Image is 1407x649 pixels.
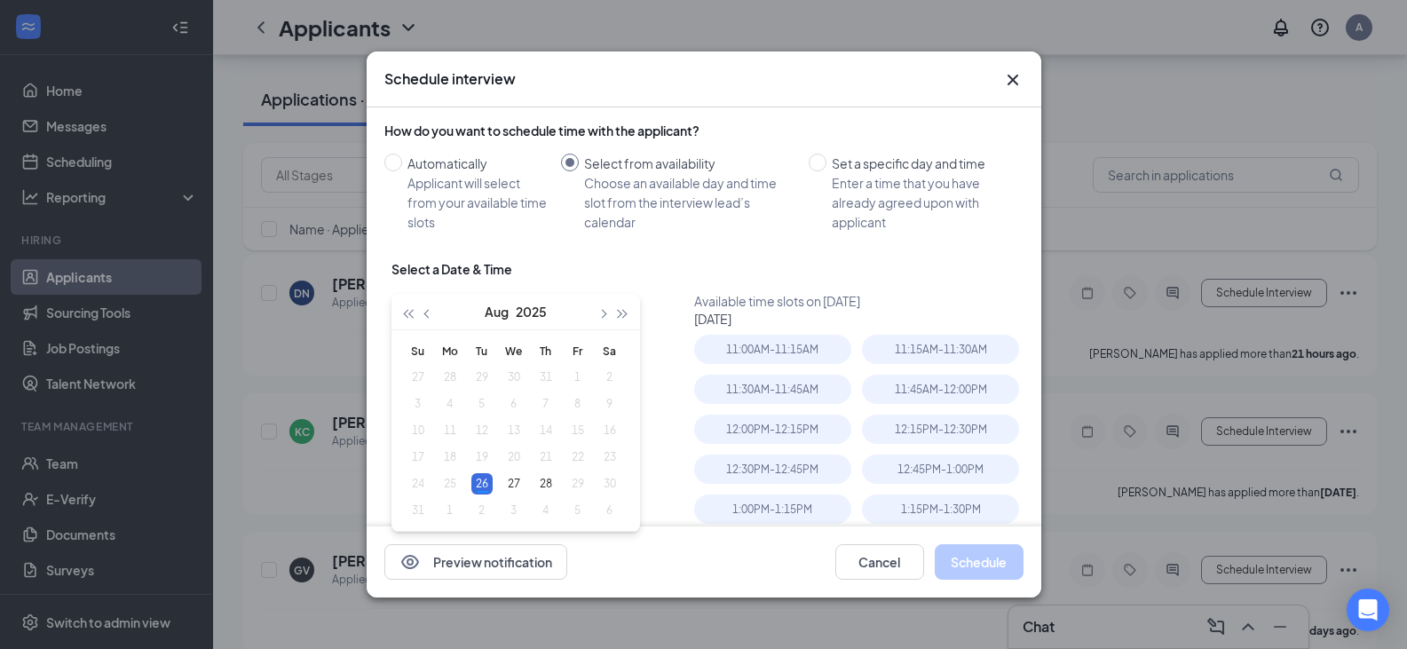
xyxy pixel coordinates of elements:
svg: Eye [399,551,421,573]
div: 28 [535,473,557,495]
div: 1:00PM - 1:15PM [694,495,851,524]
div: Select from availability [584,154,794,173]
div: Select a Date & Time [391,260,512,278]
div: 12:00PM - 12:15PM [694,415,851,444]
div: 11:15AM - 11:30AM [862,335,1019,364]
td: 2025-08-26 [466,471,498,497]
div: Choose an available day and time slot from the interview lead’s calendar [584,173,794,232]
div: How do you want to schedule time with the applicant? [384,122,1024,139]
h3: Schedule interview [384,69,516,89]
div: 27 [503,473,525,495]
svg: Cross [1002,69,1024,91]
div: Set a specific day and time [832,154,1009,173]
th: Fr [562,337,594,364]
div: Available time slots on [DATE] [694,292,1031,310]
th: Th [530,337,562,364]
div: 11:45AM - 12:00PM [862,375,1019,404]
div: Applicant will select from your available time slots [407,173,547,232]
th: Su [402,337,434,364]
th: Sa [594,337,626,364]
div: 12:45PM - 1:00PM [862,455,1019,484]
div: 12:15PM - 12:30PM [862,415,1019,444]
button: Close [1002,69,1024,91]
div: 26 [471,473,493,495]
div: [DATE] [694,310,1031,328]
td: 2025-08-28 [530,471,562,497]
th: We [498,337,530,364]
div: Automatically [407,154,547,173]
button: Aug [485,294,509,329]
div: Enter a time that you have already agreed upon with applicant [832,173,1009,232]
button: 2025 [516,294,547,329]
th: Mo [434,337,466,364]
div: 11:00AM - 11:15AM [694,335,851,364]
td: 2025-08-27 [498,471,530,497]
div: 12:30PM - 12:45PM [694,455,851,484]
button: Cancel [835,544,924,580]
div: 1:15PM - 1:30PM [862,495,1019,524]
th: Tu [466,337,498,364]
div: Open Intercom Messenger [1347,589,1389,631]
button: EyePreview notification [384,544,567,580]
button: Schedule [935,544,1024,580]
div: 11:30AM - 11:45AM [694,375,851,404]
